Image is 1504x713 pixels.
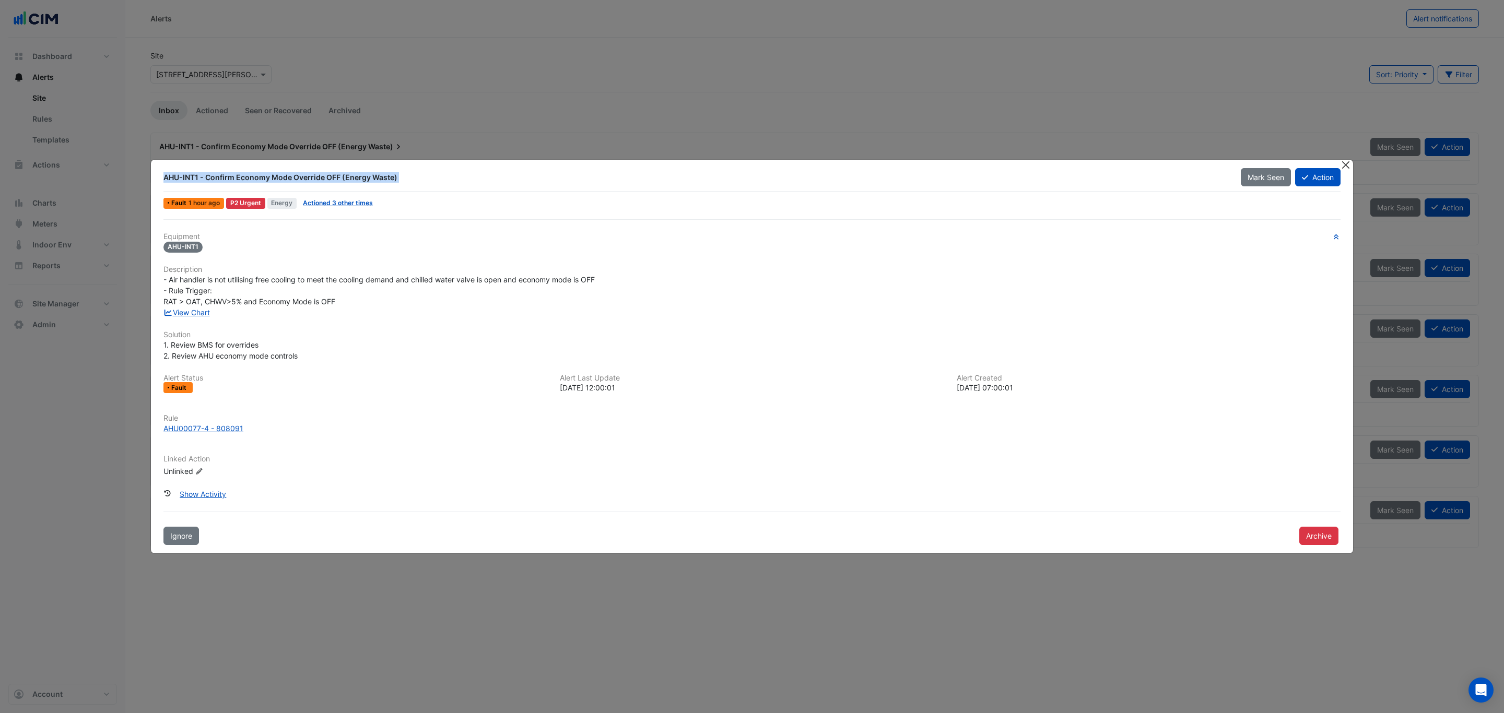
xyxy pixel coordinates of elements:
[1295,168,1341,186] button: Action
[163,340,298,360] span: 1. Review BMS for overrides 2. Review AHU economy mode controls
[163,423,243,434] div: AHU00077-4 - 808091
[163,466,289,477] div: Unlinked
[163,308,210,317] a: View Chart
[189,199,220,207] span: Wed 20-Aug-2025 12:00 AEST
[163,172,1228,183] div: AHU-INT1 - Confirm Economy Mode Override OFF (Energy Waste)
[560,382,944,393] div: [DATE] 12:00:01
[226,198,265,209] div: P2 Urgent
[173,485,233,503] button: Show Activity
[957,374,1341,383] h6: Alert Created
[171,385,189,391] span: Fault
[1468,678,1494,703] div: Open Intercom Messenger
[171,200,189,206] span: Fault
[1248,173,1284,182] span: Mark Seen
[195,468,203,476] fa-icon: Edit Linked Action
[163,330,1341,339] h6: Solution
[267,198,297,209] span: Energy
[1299,527,1338,545] button: Archive
[170,531,192,540] span: Ignore
[1241,168,1291,186] button: Mark Seen
[163,527,199,545] button: Ignore
[303,199,373,207] a: Actioned 3 other times
[163,232,1341,241] h6: Equipment
[163,242,203,253] span: AHU-INT1
[163,265,1341,274] h6: Description
[163,275,595,306] span: - Air handler is not utilising free cooling to meet the cooling demand and chilled water valve is...
[163,374,547,383] h6: Alert Status
[1340,160,1351,171] button: Close
[163,423,1341,434] a: AHU00077-4 - 808091
[957,382,1341,393] div: [DATE] 07:00:01
[163,414,1341,423] h6: Rule
[560,374,944,383] h6: Alert Last Update
[163,455,1341,464] h6: Linked Action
